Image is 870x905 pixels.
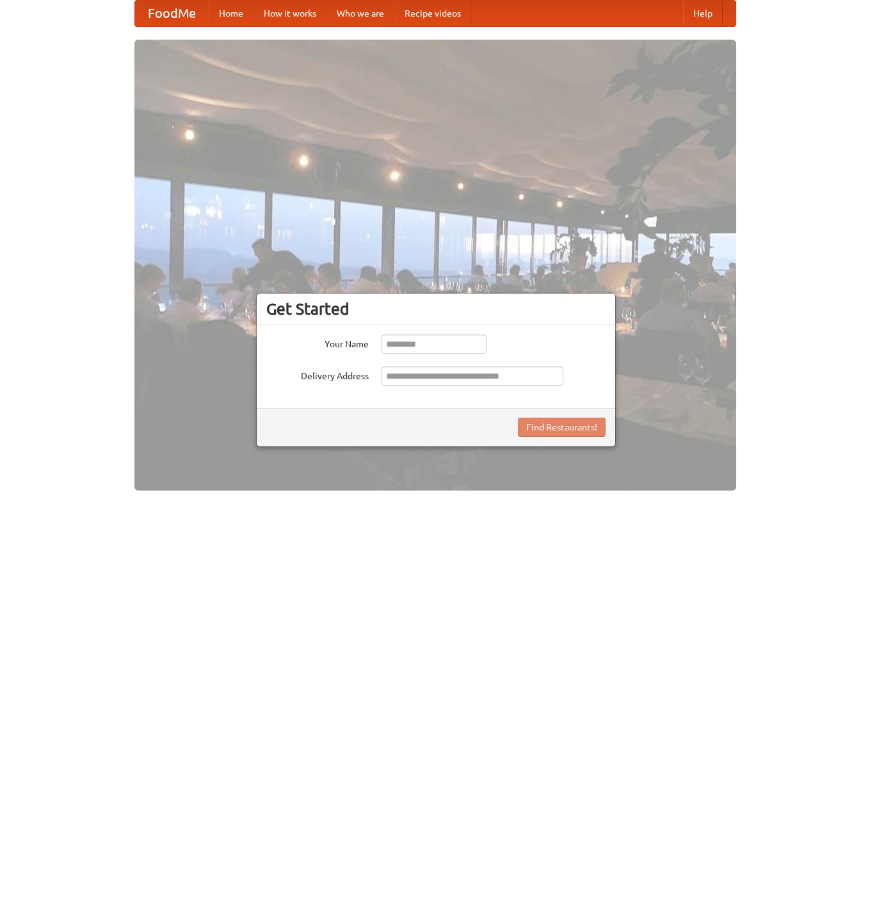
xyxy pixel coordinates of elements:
[209,1,254,26] a: Home
[266,299,606,319] h3: Get Started
[394,1,471,26] a: Recipe videos
[266,366,369,382] label: Delivery Address
[266,334,369,350] label: Your Name
[135,1,209,26] a: FoodMe
[518,418,606,437] button: Find Restaurants!
[326,1,394,26] a: Who we are
[683,1,723,26] a: Help
[254,1,326,26] a: How it works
